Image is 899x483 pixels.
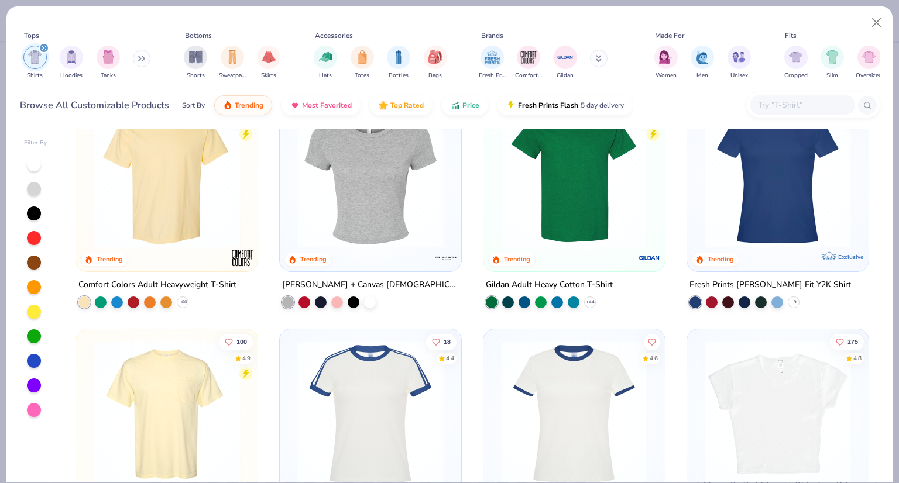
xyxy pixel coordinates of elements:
img: Comfort Colors logo [231,246,254,270]
img: Unisex Image [732,50,746,64]
div: filter for Men [691,46,714,80]
div: filter for Tanks [97,46,120,80]
div: Made For [655,30,684,41]
div: filter for Totes [351,46,374,80]
img: Gildan logo [638,246,661,270]
img: Oversized Image [862,50,876,64]
button: filter button [784,46,808,80]
span: Totes [355,71,369,80]
img: Cropped Image [789,50,802,64]
span: Top Rated [390,101,424,110]
button: filter button [60,46,83,80]
span: Sweatpants [219,71,246,80]
div: 4.4 [446,354,454,363]
span: Exclusive [838,253,863,261]
button: filter button [97,46,120,80]
div: Filter By [24,139,47,147]
div: Accessories [315,30,353,41]
button: filter button [821,46,844,80]
span: + 44 [585,299,594,306]
span: Bags [428,71,442,80]
div: filter for Oversized [856,46,882,80]
div: 4.9 [243,354,251,363]
div: Gildan Adult Heavy Cotton T-Shirt [486,278,613,292]
div: filter for Slim [821,46,844,80]
div: Tops [24,30,39,41]
span: Fresh Prints [479,71,506,80]
span: Tanks [101,71,116,80]
button: Fresh Prints Flash5 day delivery [497,95,633,115]
button: filter button [856,46,882,80]
span: 275 [847,339,858,344]
img: db319196-8705-402d-8b46-62aaa07ed94f [495,102,653,248]
img: Shorts Image [189,50,203,64]
div: filter for Shorts [184,46,207,80]
img: Gildan Image [557,49,574,66]
img: 6a9a0a85-ee36-4a89-9588-981a92e8a910 [699,102,857,248]
span: Bottles [389,71,409,80]
span: Hats [319,71,332,80]
img: Hats Image [319,50,332,64]
div: filter for Hoodies [60,46,83,80]
span: 100 [237,339,248,344]
span: Cropped [784,71,808,80]
img: Bottles Image [392,50,405,64]
span: 18 [444,339,451,344]
button: filter button [351,46,374,80]
img: Comfort Colors Image [520,49,537,66]
div: filter for Cropped [784,46,808,80]
img: Hoodies Image [65,50,78,64]
span: 5 day delivery [581,99,624,112]
button: Price [442,95,488,115]
img: most_fav.gif [290,101,300,110]
span: Men [696,71,708,80]
div: filter for Bags [424,46,447,80]
img: Shirts Image [28,50,42,64]
span: Most Favorited [302,101,352,110]
span: Shirts [27,71,43,80]
span: Fresh Prints Flash [518,101,578,110]
span: Women [656,71,677,80]
div: Fresh Prints [PERSON_NAME] Fit Y2K Shirt [689,278,851,292]
img: trending.gif [223,101,232,110]
div: filter for Sweatpants [219,46,246,80]
img: 029b8af0-80e6-406f-9fdc-fdf898547912 [88,102,246,248]
img: flash.gif [506,101,516,110]
span: + 60 [179,299,187,306]
img: Fresh Prints Image [483,49,501,66]
div: filter for Women [654,46,678,80]
input: Try "T-Shirt" [757,98,847,112]
div: Brands [481,30,503,41]
button: filter button [728,46,751,80]
div: Fits [785,30,797,41]
img: Bella + Canvas logo [434,246,458,270]
button: filter button [314,46,337,80]
img: Tanks Image [102,50,115,64]
img: Slim Image [826,50,839,64]
button: Most Favorited [282,95,361,115]
div: filter for Gildan [554,46,577,80]
img: Skirts Image [262,50,276,64]
span: Skirts [261,71,276,80]
button: filter button [184,46,207,80]
span: Price [462,101,479,110]
div: [PERSON_NAME] + Canvas [DEMOGRAPHIC_DATA]' Micro Ribbed Baby Tee [282,278,459,292]
button: filter button [479,46,506,80]
button: filter button [515,46,542,80]
button: Close [866,12,888,34]
button: filter button [691,46,714,80]
span: Trending [235,101,263,110]
button: Top Rated [370,95,433,115]
div: filter for Hats [314,46,337,80]
button: Like [644,333,660,350]
div: filter for Fresh Prints [479,46,506,80]
button: Like [219,333,253,350]
div: filter for Unisex [728,46,751,80]
button: filter button [23,46,47,80]
span: Gildan [557,71,574,80]
div: 4.8 [853,354,862,363]
img: c7959168-479a-4259-8c5e-120e54807d6b [653,102,811,248]
button: filter button [387,46,410,80]
div: filter for Shirts [23,46,47,80]
button: filter button [219,46,246,80]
